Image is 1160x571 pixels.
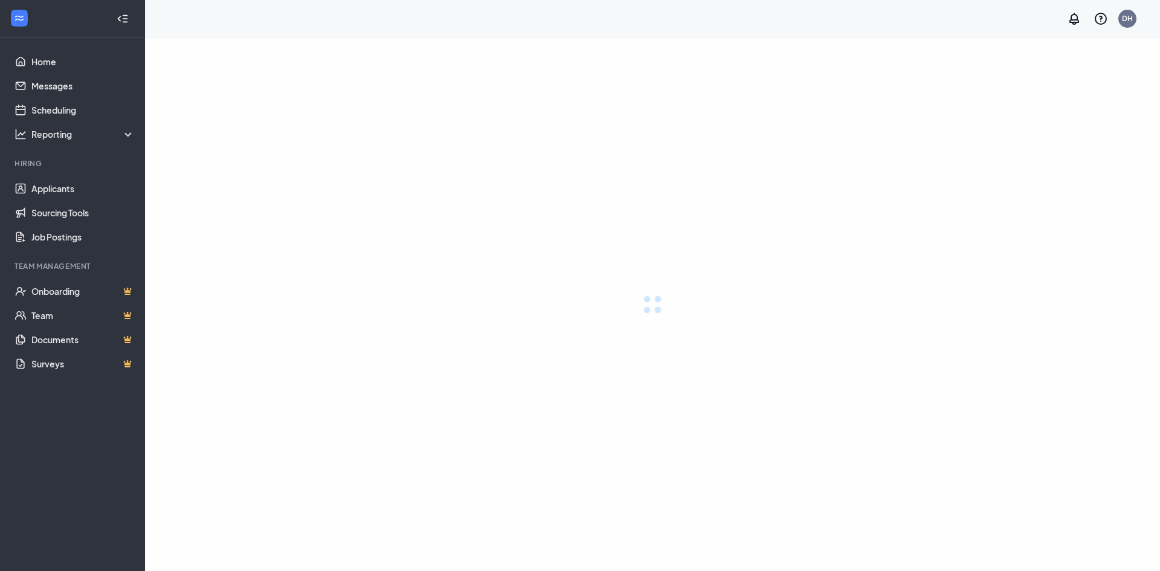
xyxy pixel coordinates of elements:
[31,303,135,327] a: TeamCrown
[1067,11,1081,26] svg: Notifications
[31,225,135,249] a: Job Postings
[31,50,135,74] a: Home
[1094,11,1108,26] svg: QuestionInfo
[14,128,27,140] svg: Analysis
[14,261,132,271] div: Team Management
[31,176,135,201] a: Applicants
[14,158,132,169] div: Hiring
[117,13,129,25] svg: Collapse
[13,12,25,24] svg: WorkstreamLogo
[31,279,135,303] a: OnboardingCrown
[31,74,135,98] a: Messages
[31,98,135,122] a: Scheduling
[31,201,135,225] a: Sourcing Tools
[31,128,135,140] div: Reporting
[31,352,135,376] a: SurveysCrown
[31,327,135,352] a: DocumentsCrown
[1122,13,1133,24] div: DH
